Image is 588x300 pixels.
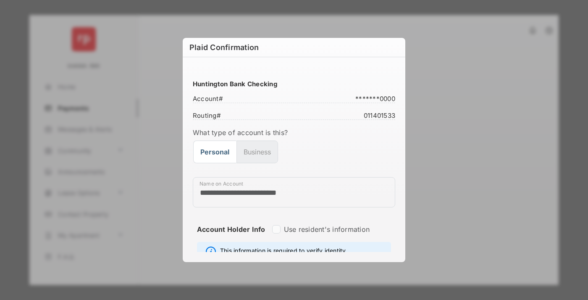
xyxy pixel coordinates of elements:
[197,225,265,249] strong: Account Holder Info
[361,112,395,118] span: 011401533
[220,247,347,257] span: This information is required to verify identity.
[183,38,405,57] h6: Plaid Confirmation
[193,95,226,101] span: Account #
[284,225,370,234] label: Use resident's information
[193,80,395,88] h3: Huntington Bank Checking
[193,128,395,137] label: What type of account is this?
[193,112,223,118] span: Routing #
[236,141,278,163] button: Business
[193,141,236,163] button: Personal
